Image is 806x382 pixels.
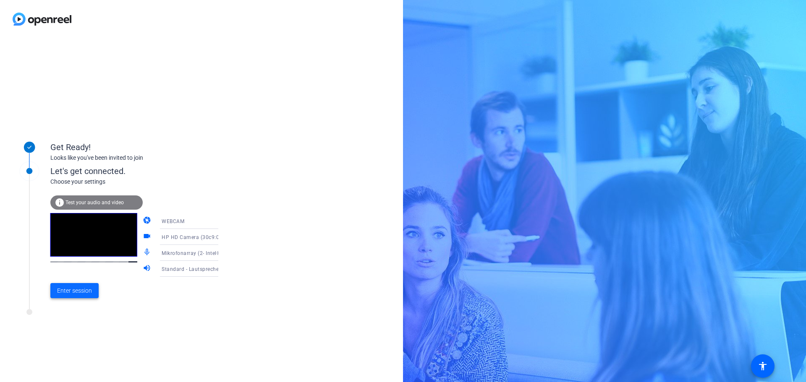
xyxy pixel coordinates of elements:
mat-icon: accessibility [758,361,768,371]
div: Choose your settings [50,177,236,186]
mat-icon: mic_none [143,248,153,258]
span: Standard - Lautsprecher (2- Realtek(R) Audio) [162,265,273,272]
mat-icon: info [55,197,65,208]
span: Mikrofonarray (2- Intel® Smart Sound Technologie für digitale Mikrofone) [162,249,341,256]
span: Test your audio and video [65,200,124,205]
div: Get Ready! [50,141,218,153]
mat-icon: camera [143,216,153,226]
button: Enter session [50,283,99,298]
mat-icon: volume_up [143,264,153,274]
span: Enter session [57,286,92,295]
span: HP HD Camera (30c9:0044) [162,234,230,240]
div: Looks like you've been invited to join [50,153,218,162]
span: WEBCAM [162,218,184,224]
mat-icon: videocam [143,232,153,242]
div: Let's get connected. [50,165,236,177]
